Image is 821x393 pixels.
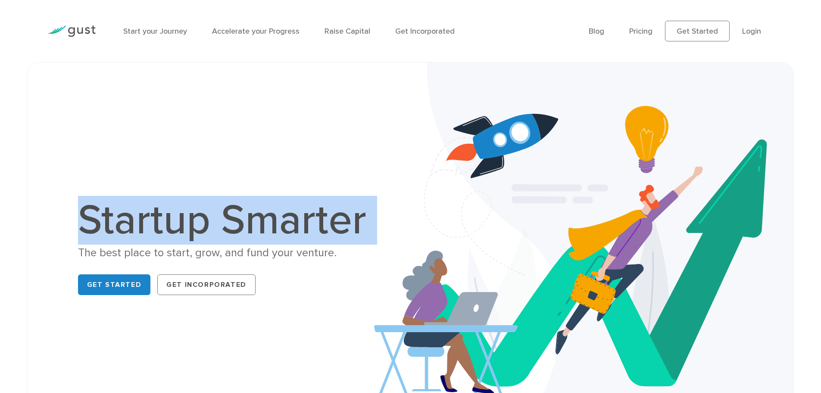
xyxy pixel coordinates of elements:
[78,274,151,295] a: Get Started
[78,200,375,241] h1: Startup Smarter
[665,21,730,41] a: Get Started
[157,274,256,295] a: Get Incorporated
[395,27,455,36] a: Get Incorporated
[78,245,375,261] div: The best place to start, grow, and fund your venture.
[325,27,370,36] a: Raise Capital
[47,25,96,37] img: Gust Logo
[589,27,604,36] a: Blog
[742,27,761,36] a: Login
[123,27,187,36] a: Start your Journey
[212,27,300,36] a: Accelerate your Progress
[629,27,652,36] a: Pricing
